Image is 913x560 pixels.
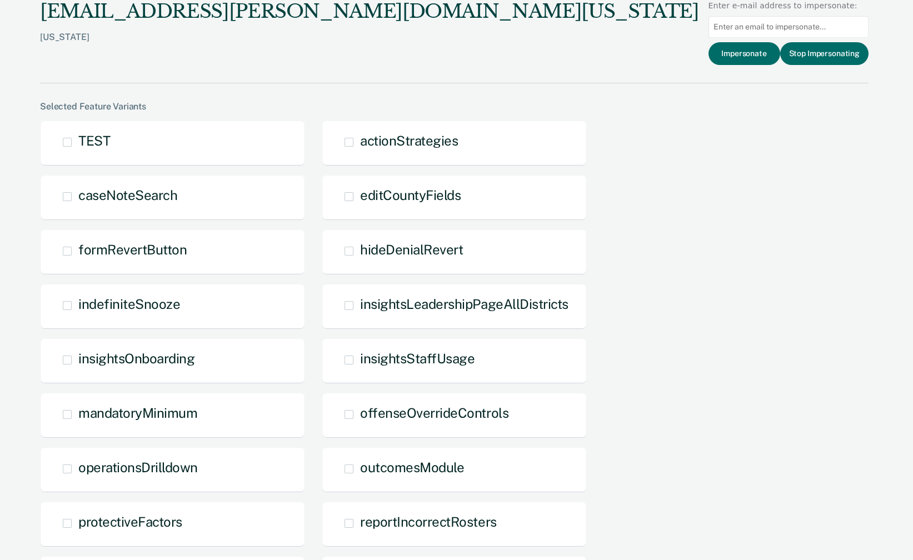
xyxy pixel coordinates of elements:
[360,187,461,203] span: editCountyFields
[709,42,780,65] button: Impersonate
[709,16,869,38] input: Enter an email to impersonate...
[360,242,463,257] span: hideDenialRevert
[78,405,197,421] span: mandatoryMinimum
[78,459,198,475] span: operationsDrilldown
[780,42,869,65] button: Stop Impersonating
[360,459,464,475] span: outcomesModule
[360,514,496,529] span: reportIncorrectRosters
[360,351,475,366] span: insightsStaffUsage
[78,351,194,366] span: insightsOnboarding
[78,296,180,312] span: indefiniteSnooze
[40,101,869,112] div: Selected Feature Variants
[360,405,508,421] span: offenseOverrideControls
[78,187,177,203] span: caseNoteSearch
[40,32,699,60] div: [US_STATE]
[78,242,187,257] span: formRevertButton
[360,296,568,312] span: insightsLeadershipPageAllDistricts
[78,514,182,529] span: protectiveFactors
[78,133,110,148] span: TEST
[360,133,458,148] span: actionStrategies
